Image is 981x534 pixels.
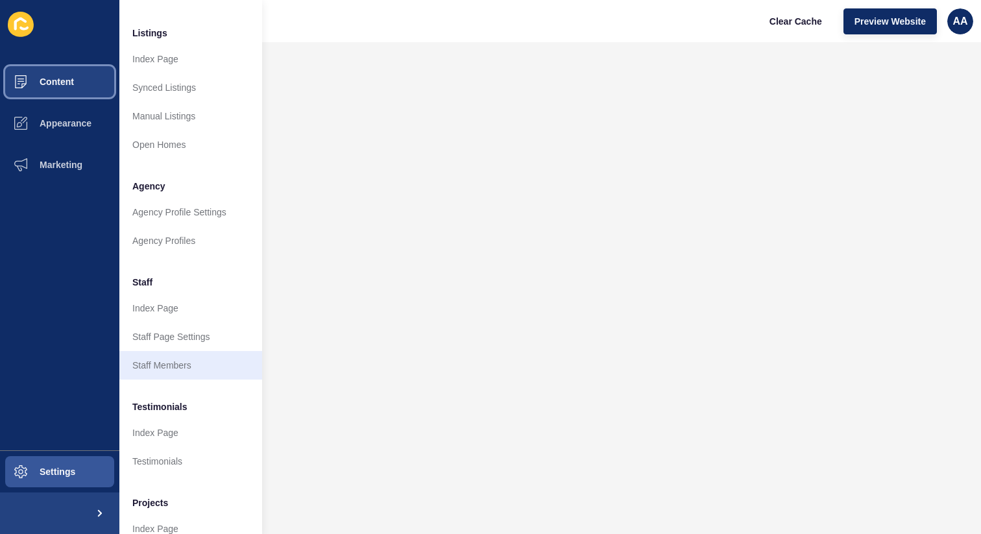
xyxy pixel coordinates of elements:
[119,351,262,380] a: Staff Members
[119,447,262,476] a: Testimonials
[119,102,262,130] a: Manual Listings
[843,8,937,34] button: Preview Website
[119,226,262,255] a: Agency Profiles
[758,8,833,34] button: Clear Cache
[854,15,926,28] span: Preview Website
[119,419,262,447] a: Index Page
[119,322,262,351] a: Staff Page Settings
[132,180,165,193] span: Agency
[132,276,152,289] span: Staff
[132,27,167,40] span: Listings
[769,15,822,28] span: Clear Cache
[119,45,262,73] a: Index Page
[119,198,262,226] a: Agency Profile Settings
[119,73,262,102] a: Synced Listings
[119,130,262,159] a: Open Homes
[952,15,967,28] span: AA
[132,496,168,509] span: Projects
[119,294,262,322] a: Index Page
[132,400,188,413] span: Testimonials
